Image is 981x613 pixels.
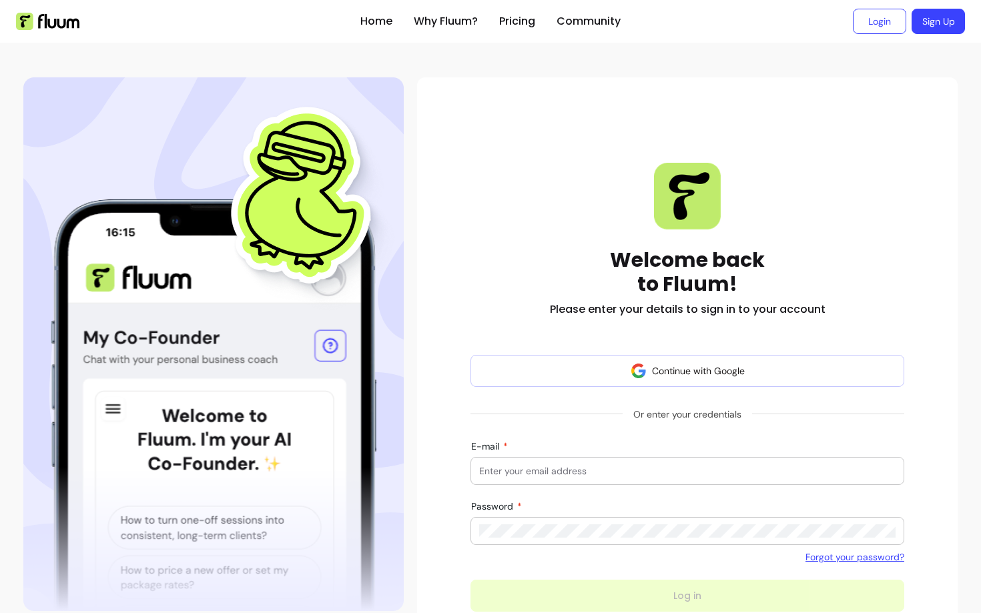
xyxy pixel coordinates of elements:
input: E-mail [479,464,896,478]
a: Home [360,13,392,29]
a: Sign Up [912,9,965,34]
span: E-mail [471,440,502,452]
a: Pricing [499,13,535,29]
span: Password [471,500,516,512]
a: Community [557,13,621,29]
img: Fluum logo [654,163,721,229]
a: Login [853,9,906,34]
input: Password [479,524,896,538]
h1: Welcome back to Fluum! [610,248,765,296]
a: Forgot your password? [805,550,904,564]
img: avatar [631,363,647,379]
h2: Please enter your details to sign in to your account [550,301,826,318]
button: Continue with Google [470,355,904,387]
img: Fluum Logo [16,13,79,30]
span: Or enter your credentials [623,402,752,426]
a: Why Fluum? [414,13,478,29]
